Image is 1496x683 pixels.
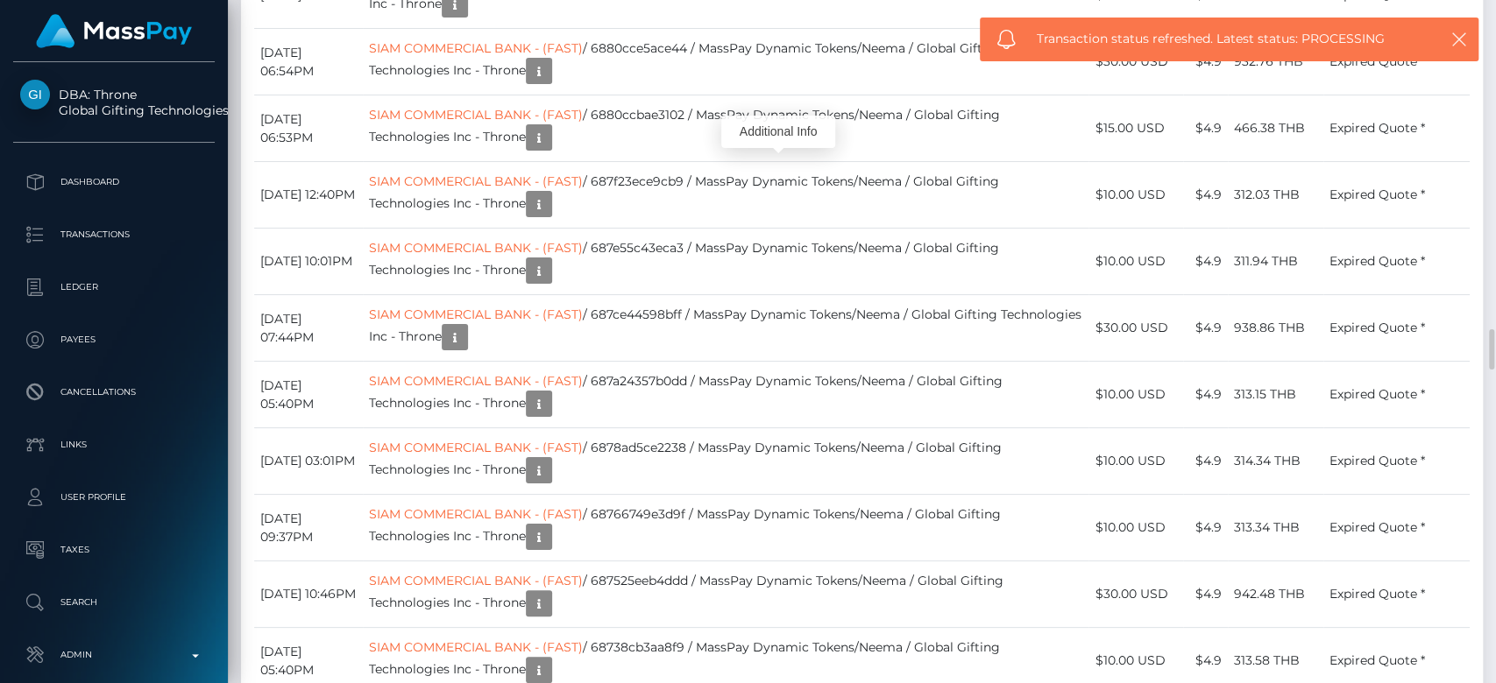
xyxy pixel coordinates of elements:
a: SIAM COMMERCIAL BANK - (FAST) [369,173,583,189]
p: Dashboard [20,169,208,195]
td: Expired Quote * [1323,561,1470,628]
p: Admin [20,642,208,668]
p: Cancellations [20,379,208,405]
div: Additional Info [721,116,835,148]
a: Links [13,423,215,467]
td: Expired Quote * [1323,95,1470,162]
a: Search [13,581,215,624]
td: $4.9 [1183,229,1228,295]
p: Ledger [20,274,208,300]
td: 314.34 THB [1228,428,1323,495]
td: 311.94 THB [1228,229,1323,295]
span: DBA: Throne Global Gifting Technologies Inc [13,87,215,118]
td: / 6880cce5ace44 / MassPay Dynamic Tokens/Neema / Global Gifting Technologies Inc - Throne [363,29,1089,95]
td: / 687ce44598bff / MassPay Dynamic Tokens/Neema / Global Gifting Technologies Inc - Throne [363,295,1089,362]
td: [DATE] 07:44PM [254,295,363,362]
td: $10.00 USD [1088,162,1183,229]
td: 312.03 THB [1228,162,1323,229]
a: SIAM COMMERCIAL BANK - (FAST) [369,240,583,256]
a: Ledger [13,265,215,309]
td: / 687525eeb4ddd / MassPay Dynamic Tokens/Neema / Global Gifting Technologies Inc - Throne [363,561,1089,628]
td: / 6878ad5ce2238 / MassPay Dynamic Tokens/Neema / Global Gifting Technologies Inc - Throne [363,428,1089,495]
a: SIAM COMMERCIAL BANK - (FAST) [369,107,583,123]
td: $4.9 [1183,495,1228,561]
p: Taxes [20,537,208,563]
td: [DATE] 10:01PM [254,229,363,295]
td: $30.00 USD [1088,29,1183,95]
a: Payees [13,318,215,362]
p: Links [20,432,208,458]
a: SIAM COMMERCIAL BANK - (FAST) [369,40,583,56]
td: [DATE] 05:40PM [254,362,363,428]
td: $4.9 [1183,561,1228,628]
td: / 687f23ece9cb9 / MassPay Dynamic Tokens/Neema / Global Gifting Technologies Inc - Throne [363,162,1089,229]
p: Search [20,589,208,616]
a: SIAM COMMERCIAL BANK - (FAST) [369,506,583,522]
td: $30.00 USD [1088,561,1183,628]
td: Expired Quote * [1323,229,1470,295]
a: SIAM COMMERCIAL BANK - (FAST) [369,639,583,655]
td: $15.00 USD [1088,95,1183,162]
td: Expired Quote * [1323,428,1470,495]
td: $10.00 USD [1088,229,1183,295]
td: [DATE] 06:54PM [254,29,363,95]
span: Transaction status refreshed. Latest status: PROCESSING [1037,30,1414,48]
a: Admin [13,633,215,677]
td: $10.00 USD [1088,428,1183,495]
a: SIAM COMMERCIAL BANK - (FAST) [369,573,583,588]
a: SIAM COMMERCIAL BANK - (FAST) [369,306,583,322]
a: User Profile [13,475,215,519]
img: MassPay Logo [36,14,192,48]
td: Expired Quote * [1323,162,1470,229]
td: $4.9 [1183,428,1228,495]
td: 313.15 THB [1228,362,1323,428]
td: 932.76 THB [1228,29,1323,95]
img: Global Gifting Technologies Inc [20,80,50,109]
td: $4.9 [1183,95,1228,162]
td: [DATE] 12:40PM [254,162,363,229]
td: 942.48 THB [1228,561,1323,628]
td: $10.00 USD [1088,495,1183,561]
td: / 68766749e3d9f / MassPay Dynamic Tokens/Neema / Global Gifting Technologies Inc - Throne [363,495,1089,561]
td: [DATE] 06:53PM [254,95,363,162]
a: Transactions [13,213,215,257]
td: / 687e55c43eca3 / MassPay Dynamic Tokens/Neema / Global Gifting Technologies Inc - Throne [363,229,1089,295]
td: $10.00 USD [1088,362,1183,428]
p: User Profile [20,484,208,510]
a: SIAM COMMERCIAL BANK - (FAST) [369,440,583,455]
td: $4.9 [1183,362,1228,428]
td: 466.38 THB [1228,95,1323,162]
a: Dashboard [13,160,215,204]
p: Payees [20,327,208,353]
td: $30.00 USD [1088,295,1183,362]
td: [DATE] 10:46PM [254,561,363,628]
td: / 6880ccbae3102 / MassPay Dynamic Tokens/Neema / Global Gifting Technologies Inc - Throne [363,95,1089,162]
a: Taxes [13,528,215,572]
td: Expired Quote * [1323,29,1470,95]
a: SIAM COMMERCIAL BANK - (FAST) [369,373,583,389]
td: 313.34 THB [1228,495,1323,561]
td: Expired Quote * [1323,295,1470,362]
td: 938.86 THB [1228,295,1323,362]
td: [DATE] 09:37PM [254,495,363,561]
td: [DATE] 03:01PM [254,428,363,495]
a: Cancellations [13,370,215,414]
td: / 687a24357b0dd / MassPay Dynamic Tokens/Neema / Global Gifting Technologies Inc - Throne [363,362,1089,428]
td: $4.9 [1183,295,1228,362]
p: Transactions [20,222,208,248]
td: Expired Quote * [1323,362,1470,428]
td: $4.9 [1183,162,1228,229]
td: Expired Quote * [1323,495,1470,561]
td: $4.9 [1183,29,1228,95]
